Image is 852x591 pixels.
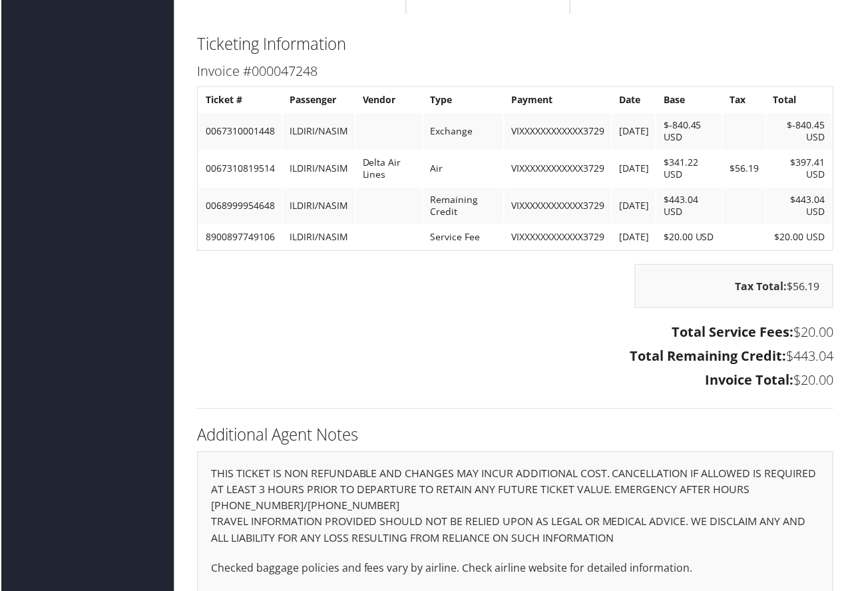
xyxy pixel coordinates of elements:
td: 0067310001448 [198,114,281,150]
p: Checked baggage policies and fees vary by airline. Check airline website for detailed information. [210,562,820,579]
td: 0068999954648 [198,188,281,224]
th: Vendor [355,89,422,112]
th: Base [657,89,722,112]
td: $397.41 USD [767,151,832,187]
td: $443.04 USD [657,188,722,224]
td: $-840.45 USD [767,114,832,150]
h3: Invoice #000047248 [196,63,834,81]
td: [DATE] [612,226,656,250]
strong: Tax Total: [736,280,787,294]
th: Type [423,89,504,112]
th: Total [767,89,832,112]
td: $56.19 [724,151,766,187]
td: Delta Air Lines [355,151,422,187]
td: $341.22 USD [657,151,722,187]
strong: Invoice Total: [706,372,794,390]
th: Date [612,89,656,112]
td: VIXXXXXXXXXXXX3729 [505,114,611,150]
td: ILDIRI/NASIM [282,151,354,187]
h3: $20.00 [196,372,834,391]
td: [DATE] [612,188,656,224]
td: $443.04 USD [767,188,832,224]
td: $20.00 USD [767,226,832,250]
td: Exchange [423,114,504,150]
td: $20.00 USD [657,226,722,250]
td: VIXXXXXXXXXXXX3729 [505,226,611,250]
td: [DATE] [612,114,656,150]
h2: Additional Agent Notes [196,425,834,447]
p: TRAVEL INFORMATION PROVIDED SHOULD NOT BE RELIED UPON AS LEGAL OR MEDICAL ADVICE. WE DISCLAIM ANY... [210,514,820,548]
div: $56.19 [635,265,834,309]
td: Air [423,151,504,187]
h3: $443.04 [196,348,834,367]
th: Tax [724,89,766,112]
td: ILDIRI/NASIM [282,188,354,224]
th: Ticket # [198,89,281,112]
td: ILDIRI/NASIM [282,114,354,150]
td: Service Fee [423,226,504,250]
th: Payment [505,89,611,112]
td: $-840.45 USD [657,114,722,150]
td: [DATE] [612,151,656,187]
strong: Total Service Fees: [672,324,794,342]
th: Passenger [282,89,354,112]
td: ILDIRI/NASIM [282,226,354,250]
h3: $20.00 [196,324,834,343]
strong: Total Remaining Credit: [630,348,787,366]
td: 0067310819514 [198,151,281,187]
td: Remaining Credit [423,188,504,224]
td: VIXXXXXXXXXXXX3729 [505,151,611,187]
td: 8900897749106 [198,226,281,250]
h2: Ticketing Information [196,33,834,55]
td: VIXXXXXXXXXXXX3729 [505,188,611,224]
